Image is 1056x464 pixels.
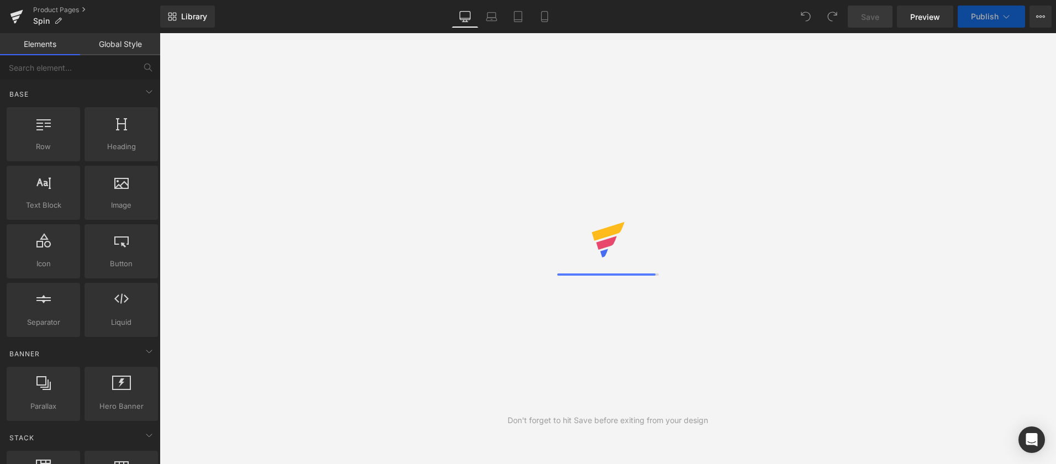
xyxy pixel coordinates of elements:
a: Global Style [80,33,160,55]
a: Laptop [478,6,505,28]
span: Icon [10,258,77,270]
a: Preview [897,6,953,28]
span: Parallax [10,400,77,412]
span: Save [861,11,879,23]
a: Mobile [531,6,558,28]
button: Publish [958,6,1025,28]
span: Stack [8,433,35,443]
span: Separator [10,317,77,328]
span: Spin [33,17,50,25]
a: Product Pages [33,6,160,14]
span: Liquid [88,317,155,328]
span: Text Block [10,199,77,211]
button: Undo [795,6,817,28]
span: Preview [910,11,940,23]
a: Tablet [505,6,531,28]
span: Publish [971,12,999,21]
div: Open Intercom Messenger [1018,426,1045,453]
span: Row [10,141,77,152]
span: Image [88,199,155,211]
div: Don't forget to hit Save before exiting from your design [508,414,708,426]
button: Redo [821,6,843,28]
a: Desktop [452,6,478,28]
span: Hero Banner [88,400,155,412]
a: New Library [160,6,215,28]
button: More [1029,6,1052,28]
span: Library [181,12,207,22]
span: Heading [88,141,155,152]
span: Base [8,89,30,99]
span: Button [88,258,155,270]
span: Banner [8,349,41,359]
